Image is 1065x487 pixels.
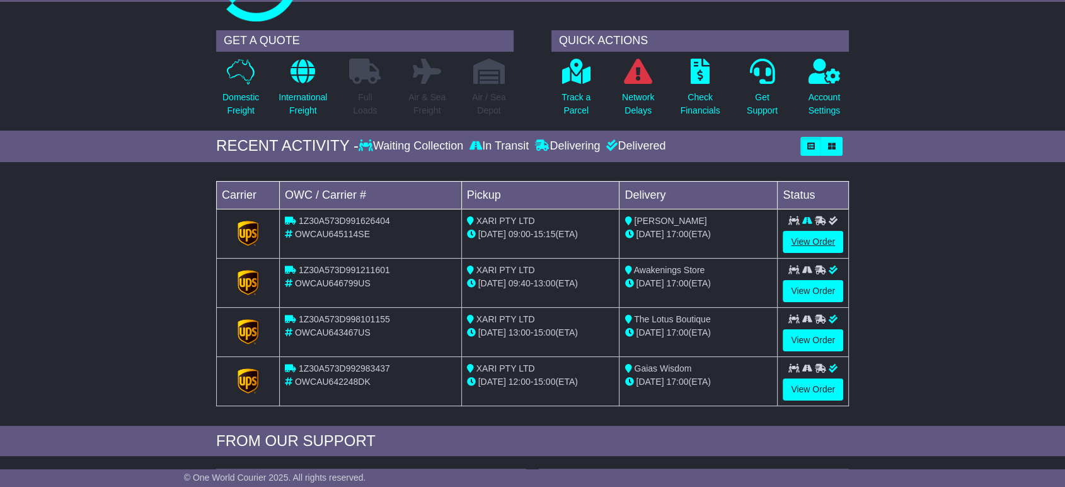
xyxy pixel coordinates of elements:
[636,327,664,337] span: [DATE]
[217,181,280,209] td: Carrier
[532,139,603,153] div: Delivering
[467,228,614,241] div: - (ETA)
[778,181,849,209] td: Status
[634,216,706,226] span: [PERSON_NAME]
[222,58,260,124] a: DomesticFreight
[636,278,664,288] span: [DATE]
[279,91,327,117] p: International Freight
[478,327,506,337] span: [DATE]
[238,221,259,246] img: GetCarrierServiceLogo
[783,280,843,302] a: View Order
[472,91,506,117] p: Air / Sea Depot
[295,278,371,288] span: OWCAU646799US
[509,278,531,288] span: 09:40
[299,314,390,324] span: 1Z30A573D998101155
[621,58,655,124] a: NetworkDelays
[359,139,466,153] div: Waiting Collection
[619,181,778,209] td: Delivery
[467,326,614,339] div: - (ETA)
[625,228,772,241] div: (ETA)
[561,58,591,124] a: Track aParcel
[184,472,366,483] span: © One World Courier 2025. All rights reserved.
[625,326,772,339] div: (ETA)
[222,91,259,117] p: Domestic Freight
[634,363,691,373] span: Gaias Wisdom
[238,319,259,344] img: GetCarrierServiceLogo
[299,363,390,373] span: 1Z30A573D992983437
[636,377,664,387] span: [DATE]
[509,327,531,337] span: 13:00
[681,91,720,117] p: Check Financials
[299,265,390,275] span: 1Z30A573D991211601
[476,265,535,275] span: XARI PTY LTD
[680,58,721,124] a: CheckFinancials
[625,277,772,290] div: (ETA)
[238,270,259,295] img: GetCarrierServiceLogo
[478,377,506,387] span: [DATE]
[476,314,535,324] span: XARI PTY LTD
[666,327,688,337] span: 17:00
[476,363,535,373] span: XARI PTY LTD
[238,368,259,394] img: GetCarrierServiceLogo
[783,378,843,401] a: View Order
[533,377,555,387] span: 15:00
[295,327,371,337] span: OWCAU643467US
[533,229,555,239] span: 15:15
[478,229,506,239] span: [DATE]
[216,30,514,52] div: GET A QUOTE
[476,216,535,226] span: XARI PTY LTD
[299,216,390,226] span: 1Z30A573D991626404
[509,377,531,387] span: 12:00
[478,278,506,288] span: [DATE]
[280,181,462,209] td: OWC / Carrier #
[636,229,664,239] span: [DATE]
[278,58,328,124] a: InternationalFreight
[509,229,531,239] span: 09:00
[747,91,778,117] p: Get Support
[551,30,849,52] div: QUICK ACTIONS
[295,229,370,239] span: OWCAU645114SE
[349,91,381,117] p: Full Loads
[461,181,619,209] td: Pickup
[466,139,532,153] div: In Transit
[295,377,371,387] span: OWCAU642248DK
[603,139,665,153] div: Delivered
[622,91,654,117] p: Network Delays
[467,375,614,389] div: - (ETA)
[533,327,555,337] span: 15:00
[746,58,778,124] a: GetSupport
[561,91,590,117] p: Track a Parcel
[666,278,688,288] span: 17:00
[533,278,555,288] span: 13:00
[783,231,843,253] a: View Order
[216,137,359,155] div: RECENT ACTIVITY -
[808,58,841,124] a: AccountSettings
[666,377,688,387] span: 17:00
[625,375,772,389] div: (ETA)
[216,432,849,450] div: FROM OUR SUPPORT
[809,91,841,117] p: Account Settings
[666,229,688,239] span: 17:00
[467,277,614,290] div: - (ETA)
[408,91,446,117] p: Air & Sea Freight
[634,265,705,275] span: Awakenings Store
[783,329,843,351] a: View Order
[634,314,710,324] span: The Lotus Boutique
